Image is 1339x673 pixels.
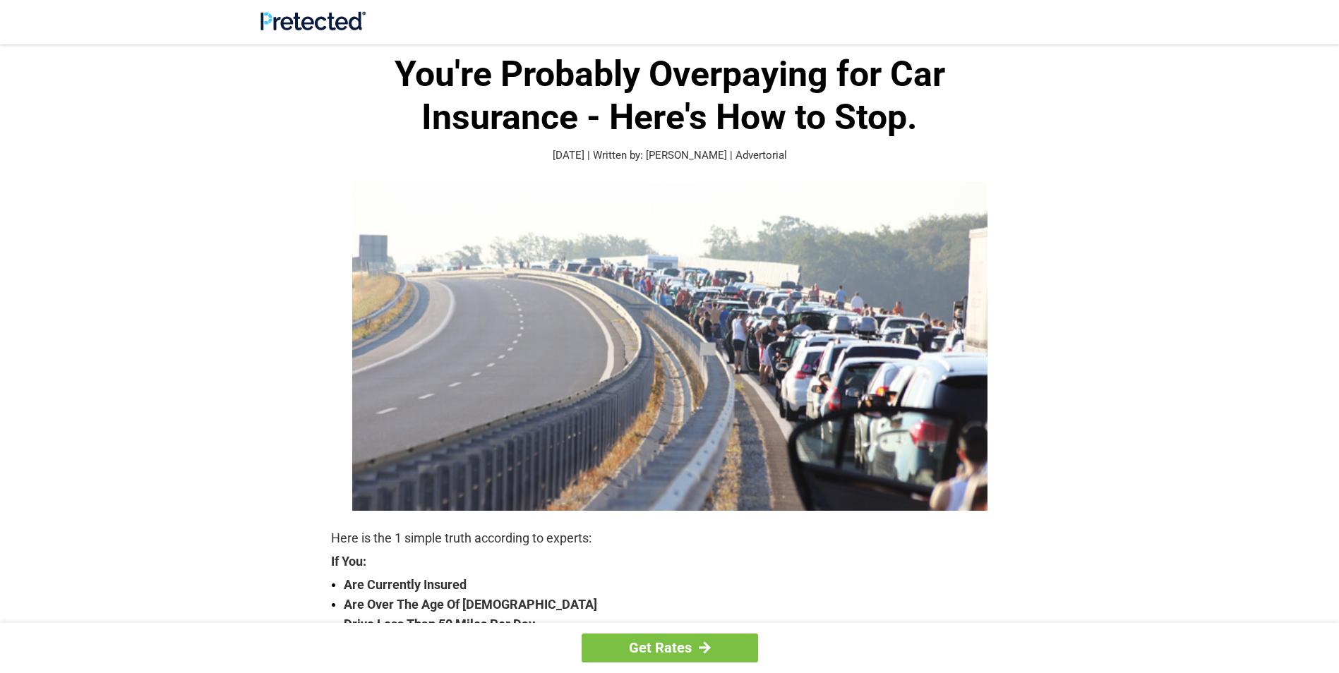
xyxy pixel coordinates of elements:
strong: Are Over The Age Of [DEMOGRAPHIC_DATA] [344,595,1009,614]
strong: Are Currently Insured [344,575,1009,595]
strong: If You: [331,555,1009,568]
img: Site Logo [260,11,366,30]
h1: You're Probably Overpaying for Car Insurance - Here's How to Stop. [331,53,1009,139]
a: Get Rates [582,633,758,662]
p: [DATE] | Written by: [PERSON_NAME] | Advertorial [331,147,1009,164]
strong: Drive Less Than 50 Miles Per Day [344,614,1009,634]
a: Site Logo [260,20,366,33]
p: Here is the 1 simple truth according to experts: [331,528,1009,548]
